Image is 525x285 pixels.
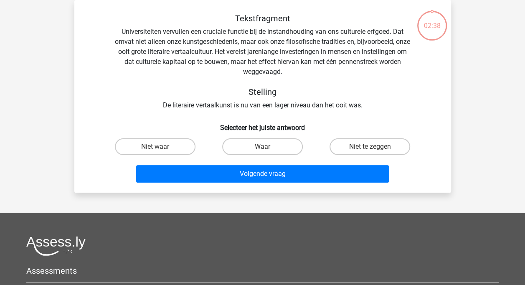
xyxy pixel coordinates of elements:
h5: Tekstfragment [114,13,411,23]
label: Niet waar [115,138,195,155]
h5: Stelling [114,87,411,97]
button: Volgende vraag [136,165,389,183]
img: Assessly logo [26,236,86,256]
div: 02:38 [416,10,448,31]
h5: Assessments [26,266,499,276]
h6: Selecteer het juiste antwoord [88,117,438,132]
label: Niet te zeggen [330,138,410,155]
div: Universiteiten vervullen een cruciale functie bij de instandhouding van ons culturele erfgoed. Da... [88,13,438,110]
label: Waar [222,138,303,155]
